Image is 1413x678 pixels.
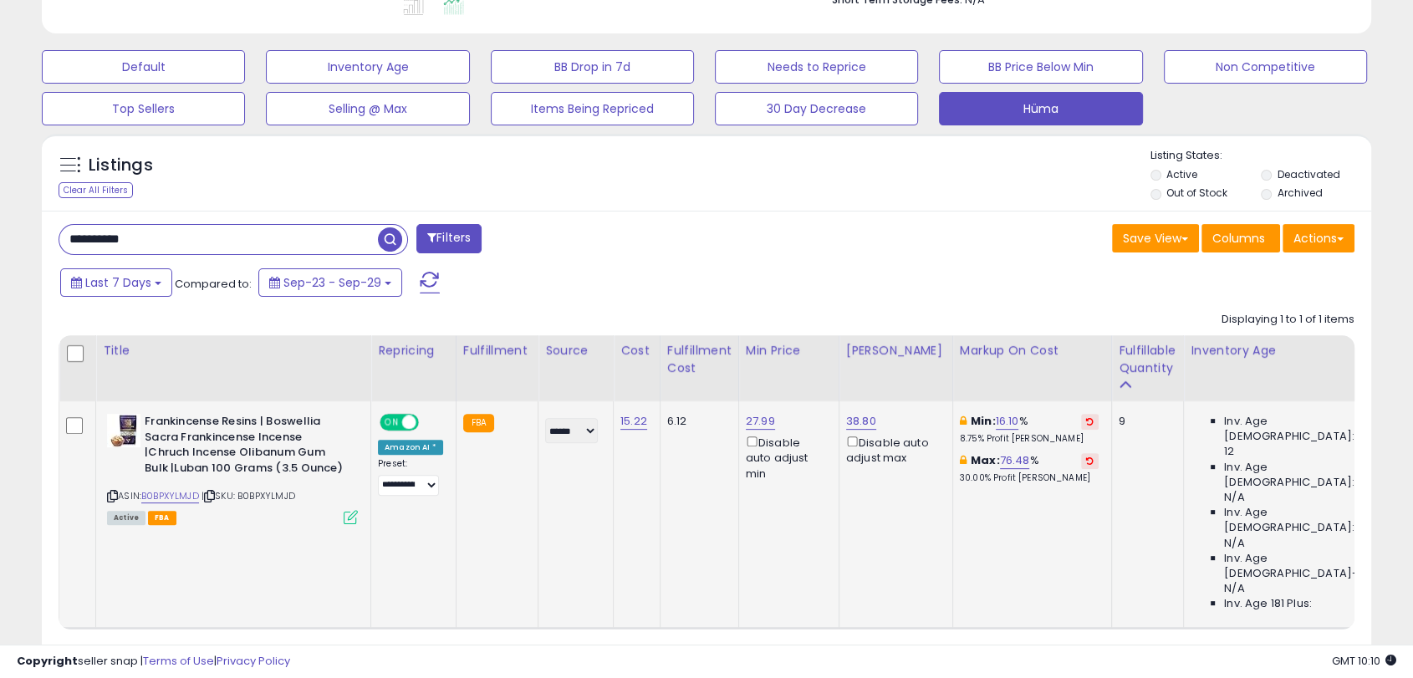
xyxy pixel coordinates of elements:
[746,433,826,482] div: Disable auto adjust min
[746,413,775,430] a: 27.99
[667,342,732,377] div: Fulfillment Cost
[141,489,199,503] a: B0BPXYLMJD
[107,414,140,447] img: 41KGPwhtZDL._SL40_.jpg
[175,276,252,292] span: Compared to:
[17,653,78,669] strong: Copyright
[1332,653,1396,669] span: 2025-10-7 10:10 GMT
[620,342,653,359] div: Cost
[107,414,358,523] div: ASIN:
[59,182,133,198] div: Clear All Filters
[491,92,694,125] button: Items Being Repriced
[107,511,145,525] span: All listings currently available for purchase on Amazon
[42,50,245,84] button: Default
[148,511,176,525] span: FBA
[381,415,402,430] span: ON
[17,654,290,670] div: seller snap | |
[201,489,295,502] span: | SKU: B0BPXYLMJD
[1166,167,1197,181] label: Active
[1224,505,1377,535] span: Inv. Age [DEMOGRAPHIC_DATA]:
[960,472,1099,484] p: 30.00% Profit [PERSON_NAME]
[1224,490,1244,505] span: N/A
[1119,342,1176,377] div: Fulfillable Quantity
[89,154,153,177] h5: Listings
[1212,230,1265,247] span: Columns
[960,414,1099,445] div: %
[145,414,348,480] b: Frankincense Resins | Boswellia Sacra Frankincense Incense |Chruch Incense Olibanum Gum Bulk |Lub...
[283,274,381,291] span: Sep-23 - Sep-29
[1224,460,1377,490] span: Inv. Age [DEMOGRAPHIC_DATA]:
[939,92,1142,125] button: Hüma
[1201,224,1280,252] button: Columns
[846,413,876,430] a: 38.80
[416,415,443,430] span: OFF
[1224,444,1234,459] span: 12
[60,268,172,297] button: Last 7 Days
[939,50,1142,84] button: BB Price Below Min
[258,268,402,297] button: Sep-23 - Sep-29
[667,414,726,429] div: 6.12
[85,274,151,291] span: Last 7 Days
[715,92,918,125] button: 30 Day Decrease
[545,342,606,359] div: Source
[996,413,1019,430] a: 16.10
[1112,224,1199,252] button: Save View
[217,653,290,669] a: Privacy Policy
[1191,342,1383,359] div: Inventory Age
[960,453,1099,484] div: %
[416,224,482,253] button: Filters
[1164,50,1367,84] button: Non Competitive
[1000,452,1030,469] a: 76.48
[491,50,694,84] button: BB Drop in 7d
[266,92,469,125] button: Selling @ Max
[143,653,214,669] a: Terms of Use
[1278,167,1340,181] label: Deactivated
[1224,596,1312,611] span: Inv. Age 181 Plus:
[378,440,443,455] div: Amazon AI *
[715,50,918,84] button: Needs to Reprice
[1224,414,1377,444] span: Inv. Age [DEMOGRAPHIC_DATA]:
[1119,414,1171,429] div: 9
[620,413,647,430] a: 15.22
[846,433,940,466] div: Disable auto adjust max
[1278,186,1323,200] label: Archived
[378,342,449,359] div: Repricing
[266,50,469,84] button: Inventory Age
[1166,186,1227,200] label: Out of Stock
[1224,536,1244,551] span: N/A
[378,458,443,496] div: Preset:
[1150,148,1371,164] p: Listing States:
[1224,581,1244,596] span: N/A
[952,335,1111,401] th: The percentage added to the cost of goods (COGS) that forms the calculator for Min & Max prices.
[1222,312,1354,328] div: Displaying 1 to 1 of 1 items
[463,342,531,359] div: Fulfillment
[538,335,614,401] th: CSV column name: cust_attr_1_Source
[746,342,832,359] div: Min Price
[463,414,494,432] small: FBA
[971,413,996,429] b: Min:
[971,452,1000,468] b: Max:
[42,92,245,125] button: Top Sellers
[103,342,364,359] div: Title
[1283,224,1354,252] button: Actions
[1224,551,1377,581] span: Inv. Age [DEMOGRAPHIC_DATA]-180:
[846,342,946,359] div: [PERSON_NAME]
[960,342,1104,359] div: Markup on Cost
[960,433,1099,445] p: 8.75% Profit [PERSON_NAME]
